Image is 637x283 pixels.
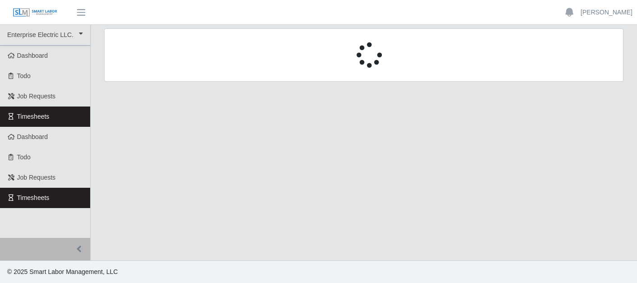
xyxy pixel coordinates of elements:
span: Todo [17,72,31,79]
img: SLM Logo [13,8,58,18]
span: Dashboard [17,52,48,59]
span: Job Requests [17,93,56,100]
span: Timesheets [17,113,50,120]
span: Dashboard [17,133,48,140]
a: [PERSON_NAME] [581,8,632,17]
span: © 2025 Smart Labor Management, LLC [7,268,118,275]
span: Timesheets [17,194,50,201]
span: Todo [17,153,31,161]
span: Job Requests [17,174,56,181]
